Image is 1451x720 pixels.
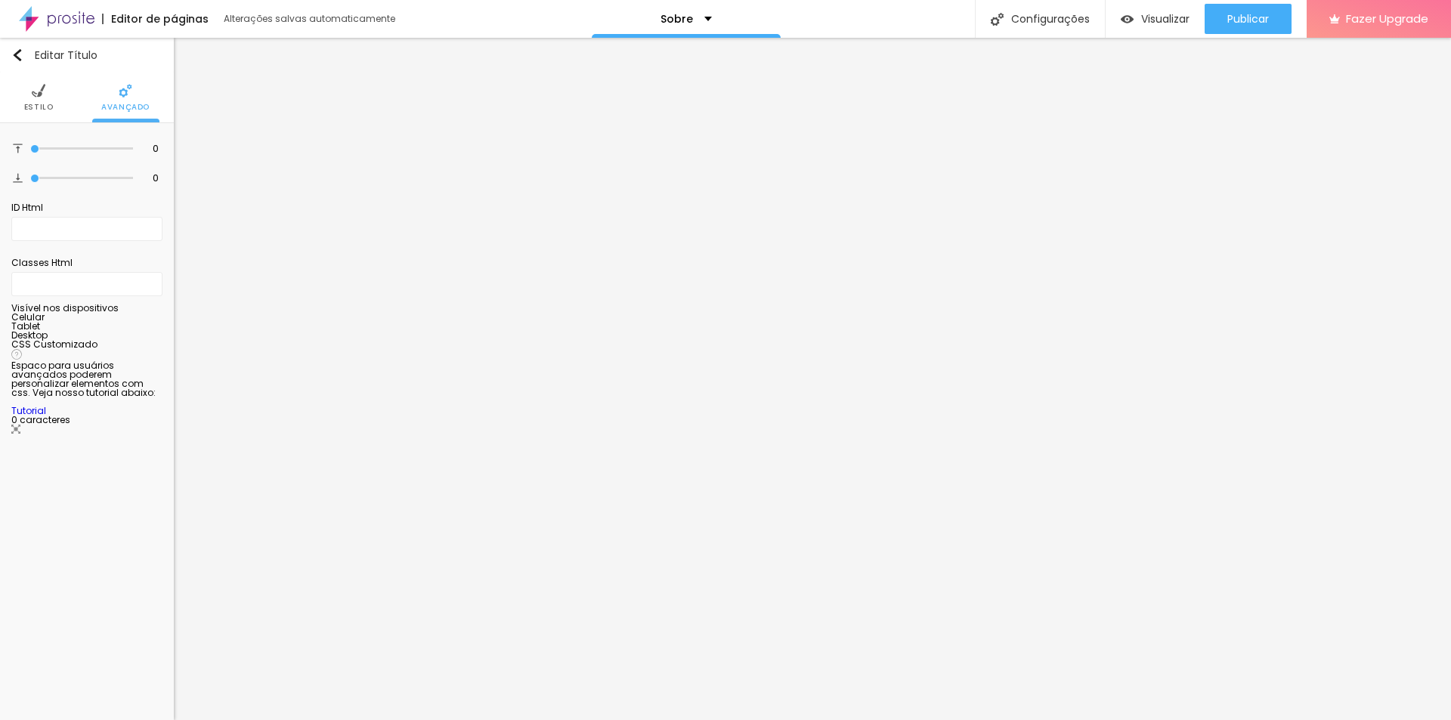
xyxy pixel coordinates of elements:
div: Alterações salvas automaticamente [224,14,398,23]
p: Sobre [661,14,693,24]
span: Fazer Upgrade [1346,12,1428,25]
img: Icone [13,144,23,153]
img: Icone [13,173,23,183]
span: Visualizar [1141,13,1190,25]
a: Tutorial [11,404,46,417]
div: 0 caracteres [11,416,162,435]
div: Classes Html [11,256,162,270]
span: Avançado [101,104,150,111]
div: Editor de páginas [102,14,209,24]
div: Espaco para usuários avançados poderem personalizar elementos com css. Veja nosso tutorial abaixo: [11,361,162,416]
img: Icone [32,84,45,97]
span: Celular [11,311,45,323]
div: Visível nos dispositivos [11,304,162,313]
button: Publicar [1205,4,1292,34]
iframe: Editor [174,38,1451,720]
img: Icone [11,425,20,434]
span: Tablet [11,320,40,332]
img: view-1.svg [1121,13,1134,26]
img: Icone [991,13,1004,26]
div: Editar Título [11,49,97,61]
div: ID Html [11,201,162,215]
img: Icone [11,49,23,61]
span: Estilo [24,104,54,111]
span: Publicar [1227,13,1269,25]
img: Icone [119,84,132,97]
img: Icone [11,349,22,360]
button: Visualizar [1106,4,1205,34]
div: CSS Customizado [11,340,162,349]
span: Desktop [11,329,48,341]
